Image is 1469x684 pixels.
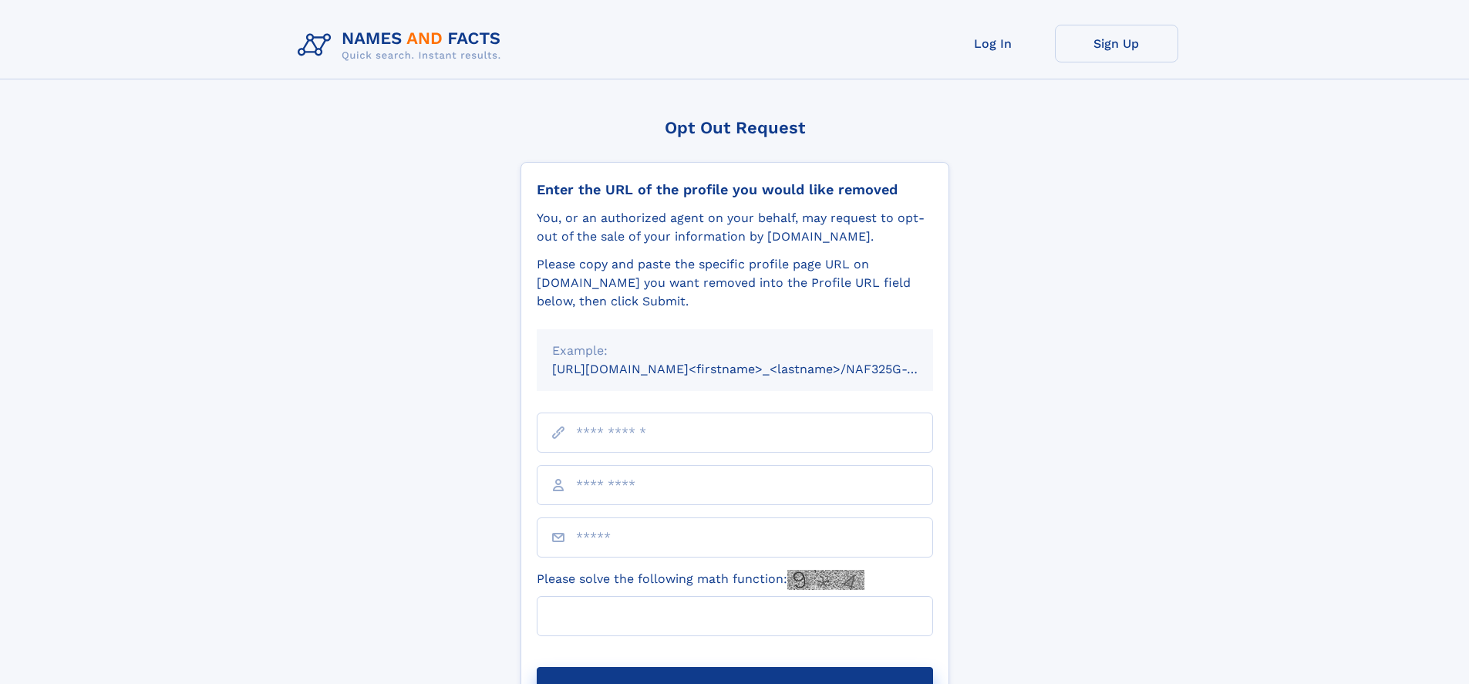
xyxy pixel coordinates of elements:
[291,25,514,66] img: Logo Names and Facts
[537,181,933,198] div: Enter the URL of the profile you would like removed
[552,342,918,360] div: Example:
[1055,25,1178,62] a: Sign Up
[552,362,962,376] small: [URL][DOMAIN_NAME]<firstname>_<lastname>/NAF325G-xxxxxxxx
[521,118,949,137] div: Opt Out Request
[537,209,933,246] div: You, or an authorized agent on your behalf, may request to opt-out of the sale of your informatio...
[537,255,933,311] div: Please copy and paste the specific profile page URL on [DOMAIN_NAME] you want removed into the Pr...
[537,570,864,590] label: Please solve the following math function:
[932,25,1055,62] a: Log In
